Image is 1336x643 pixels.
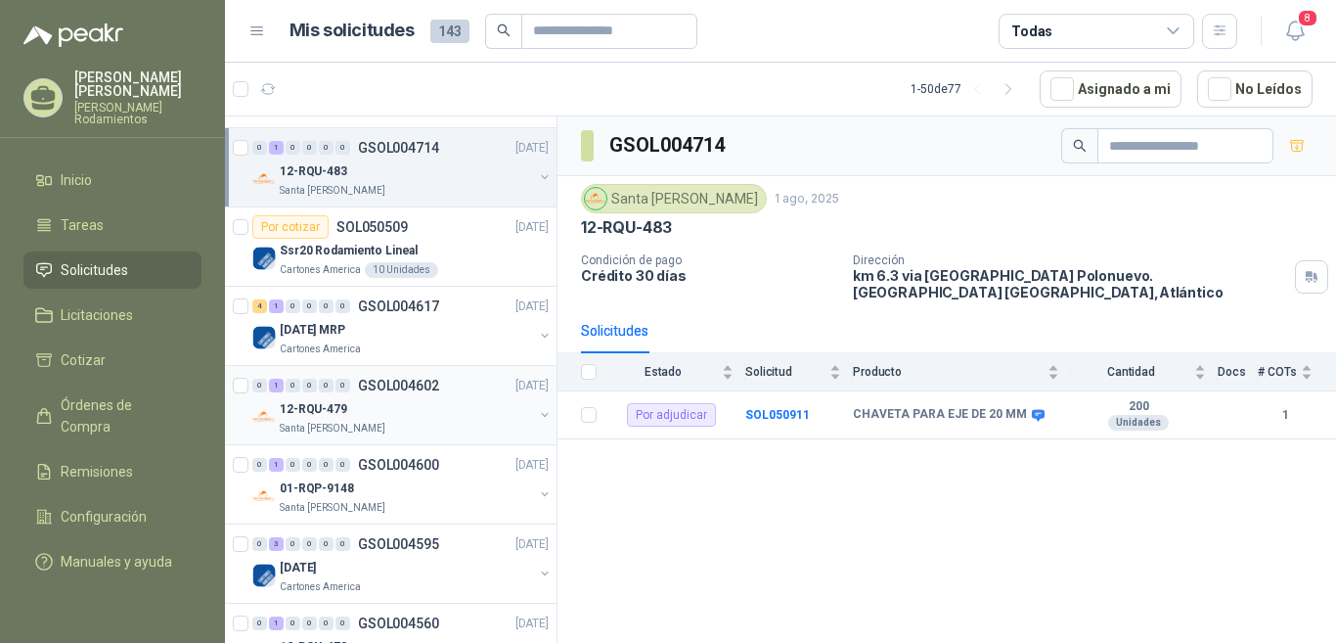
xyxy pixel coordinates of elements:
[358,299,439,313] p: GSOL004617
[269,299,284,313] div: 1
[74,70,201,98] p: [PERSON_NAME] [PERSON_NAME]
[252,484,276,508] img: Company Logo
[23,297,201,334] a: Licitaciones
[1258,353,1336,391] th: # COTs
[61,169,92,191] span: Inicio
[252,379,267,392] div: 0
[23,342,201,379] a: Cotizar
[581,184,767,213] div: Santa [PERSON_NAME]
[302,299,317,313] div: 0
[1071,353,1218,391] th: Cantidad
[1297,9,1318,27] span: 8
[252,617,267,630] div: 0
[61,349,106,371] span: Cotizar
[61,214,104,236] span: Tareas
[1011,21,1052,42] div: Todas
[581,320,648,342] div: Solicitudes
[269,537,284,551] div: 3
[581,267,837,284] p: Crédito 30 días
[319,537,334,551] div: 0
[61,551,172,573] span: Manuales y ayuda
[289,17,415,45] h1: Mis solicitudes
[23,207,201,244] a: Tareas
[252,453,553,516] a: 0 1 0 0 0 0 GSOL004600[DATE] Company Logo01-RQP-9148Santa [PERSON_NAME]
[1071,365,1190,379] span: Cantidad
[853,365,1044,379] span: Producto
[335,141,350,155] div: 0
[286,379,300,392] div: 0
[280,500,385,516] p: Santa [PERSON_NAME]
[302,458,317,472] div: 0
[515,218,549,237] p: [DATE]
[252,167,276,191] img: Company Logo
[74,102,201,125] p: [PERSON_NAME] Rodamientos
[269,617,284,630] div: 1
[319,617,334,630] div: 0
[775,190,839,208] p: 1 ago, 2025
[335,379,350,392] div: 0
[286,458,300,472] div: 0
[280,579,361,595] p: Cartones America
[1218,353,1258,391] th: Docs
[302,141,317,155] div: 0
[745,365,825,379] span: Solicitud
[252,537,267,551] div: 0
[581,253,837,267] p: Condición de pago
[745,353,853,391] th: Solicitud
[23,498,201,535] a: Configuración
[1071,399,1206,415] b: 200
[358,537,439,551] p: GSOL004595
[515,377,549,395] p: [DATE]
[280,559,316,577] p: [DATE]
[23,387,201,445] a: Órdenes de Compra
[61,461,133,482] span: Remisiones
[280,162,347,181] p: 12-RQU-483
[319,141,334,155] div: 0
[252,215,329,239] div: Por cotizar
[286,617,300,630] div: 0
[853,267,1287,300] p: km 6.3 via [GEOGRAPHIC_DATA] Polonuevo. [GEOGRAPHIC_DATA] [GEOGRAPHIC_DATA] , Atlántico
[608,365,718,379] span: Estado
[302,537,317,551] div: 0
[302,379,317,392] div: 0
[269,141,284,155] div: 1
[252,299,267,313] div: 4
[335,299,350,313] div: 0
[286,141,300,155] div: 0
[23,252,201,289] a: Solicitudes
[61,259,128,281] span: Solicitudes
[358,141,439,155] p: GSOL004714
[269,379,284,392] div: 1
[319,379,334,392] div: 0
[358,617,439,630] p: GSOL004560
[1197,70,1313,108] button: No Leídos
[745,408,810,422] a: SOL050911
[280,242,418,260] p: Ssr20 Rodamiento Lineal
[336,220,408,234] p: SOL050509
[1040,70,1181,108] button: Asignado a mi
[515,139,549,158] p: [DATE]
[23,23,123,47] img: Logo peakr
[225,207,557,287] a: Por cotizarSOL050509[DATE] Company LogoSsr20 Rodamiento LinealCartones America10 Unidades
[280,400,347,419] p: 12-RQU-479
[853,407,1027,423] b: CHAVETA PARA EJE DE 20 MM
[581,217,672,238] p: 12-RQU-483
[515,456,549,475] p: [DATE]
[1258,365,1297,379] span: # COTs
[252,247,276,270] img: Company Logo
[252,141,267,155] div: 0
[1258,406,1313,425] b: 1
[319,458,334,472] div: 0
[280,421,385,436] p: Santa [PERSON_NAME]
[252,532,553,595] a: 0 3 0 0 0 0 GSOL004595[DATE] Company Logo[DATE]Cartones America
[1073,139,1087,153] span: search
[335,617,350,630] div: 0
[252,405,276,429] img: Company Logo
[319,299,334,313] div: 0
[1277,14,1313,49] button: 8
[515,535,549,554] p: [DATE]
[358,379,439,392] p: GSOL004602
[911,73,1024,105] div: 1 - 50 de 77
[515,615,549,633] p: [DATE]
